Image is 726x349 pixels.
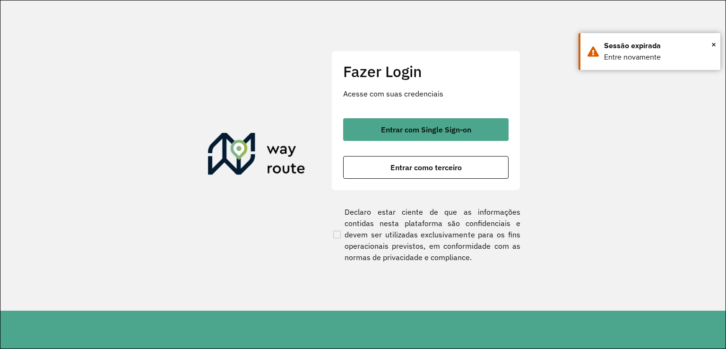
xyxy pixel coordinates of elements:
h2: Fazer Login [343,62,509,80]
span: × [711,37,716,52]
img: Roteirizador AmbevTech [208,133,305,178]
button: Close [711,37,716,52]
button: button [343,156,509,179]
div: Entre novamente [604,52,713,63]
span: Entrar como terceiro [390,164,462,171]
div: Sessão expirada [604,40,713,52]
p: Acesse com suas credenciais [343,88,509,99]
label: Declaro estar ciente de que as informações contidas nesta plataforma são confidenciais e devem se... [331,206,520,263]
span: Entrar com Single Sign-on [381,126,471,133]
button: button [343,118,509,141]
